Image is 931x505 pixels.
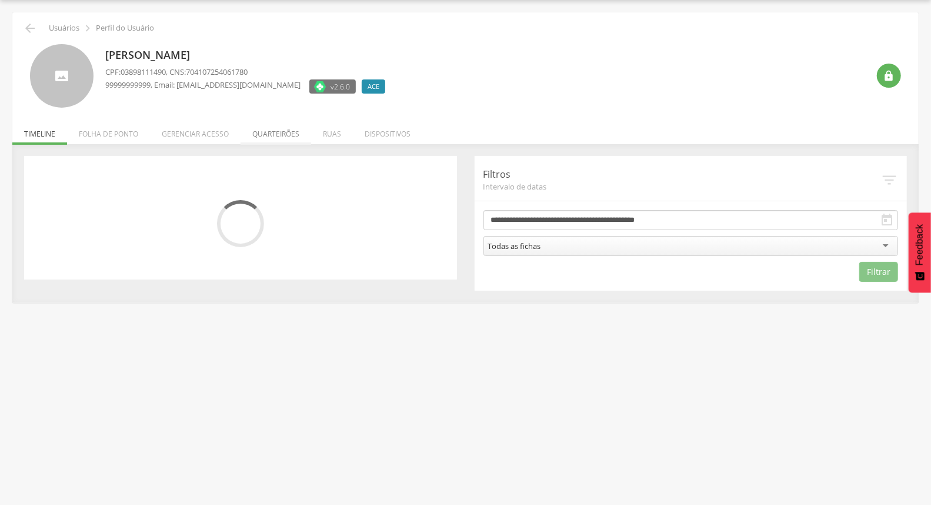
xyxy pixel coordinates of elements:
[96,24,154,33] p: Perfil do Usuário
[331,81,350,92] span: v2.6.0
[880,213,894,227] i: 
[311,117,353,145] li: Ruas
[880,171,898,189] i: 
[105,67,391,78] p: CPF: , CNS:
[488,241,541,251] div: Todas as fichas
[859,262,898,282] button: Filtrar
[483,168,881,181] p: Filtros
[23,21,37,35] i: 
[49,24,79,33] p: Usuários
[915,224,925,265] span: Feedback
[150,117,241,145] li: Gerenciar acesso
[121,67,166,77] span: 03898111490
[909,212,931,293] button: Feedback - Mostrar pesquisa
[353,117,422,145] li: Dispositivos
[241,117,311,145] li: Quarteirões
[67,117,150,145] li: Folha de ponto
[105,79,151,90] span: 99999999999
[105,79,301,91] p: , Email: [EMAIL_ADDRESS][DOMAIN_NAME]
[368,82,379,91] span: ACE
[483,181,881,192] span: Intervalo de datas
[883,70,895,82] i: 
[105,48,391,63] p: [PERSON_NAME]
[186,67,248,77] span: 704107254061780
[81,22,94,35] i: 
